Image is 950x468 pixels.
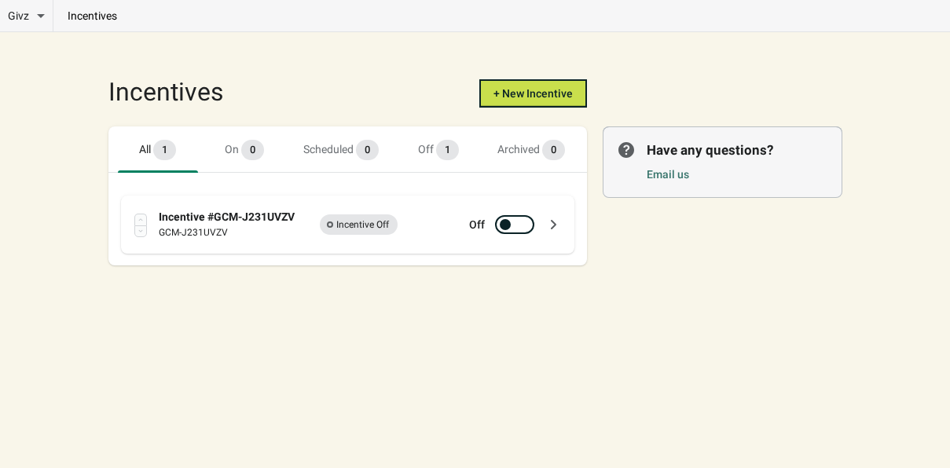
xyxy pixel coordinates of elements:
span: 0 [356,140,379,160]
div: Incentive #GCM-J231UVZV [159,209,299,225]
span: 1 [436,140,459,160]
label: Off [469,217,485,232]
span: Incentive Off [320,214,398,235]
button: Scheduled campaigns [288,127,394,173]
span: Scheduled [303,143,379,155]
button: Inactive campaigns [394,127,481,173]
span: Givz [8,8,29,24]
span: On [225,143,264,155]
p: Have any questions? [647,141,827,159]
div: GCM-J231UVZV [159,225,299,240]
button: Active campaigns [201,127,288,173]
div: Incentives [108,79,224,108]
span: + New Incentive [493,87,573,100]
button: All campaigns [115,127,201,173]
span: 0 [241,140,264,160]
a: Email us [647,168,689,181]
span: 0 [542,140,565,160]
span: 1 [153,140,176,160]
button: + New Incentive [479,79,587,108]
button: Archived campaigns [482,127,581,173]
p: incentives [53,8,131,24]
div: Incentive #GCM-J231UVZVGCM-J231UVZVIncompleteIncentive OffOff [121,188,574,261]
span: Off [418,143,459,155]
span: Archived [497,143,565,155]
span: All [139,143,176,155]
